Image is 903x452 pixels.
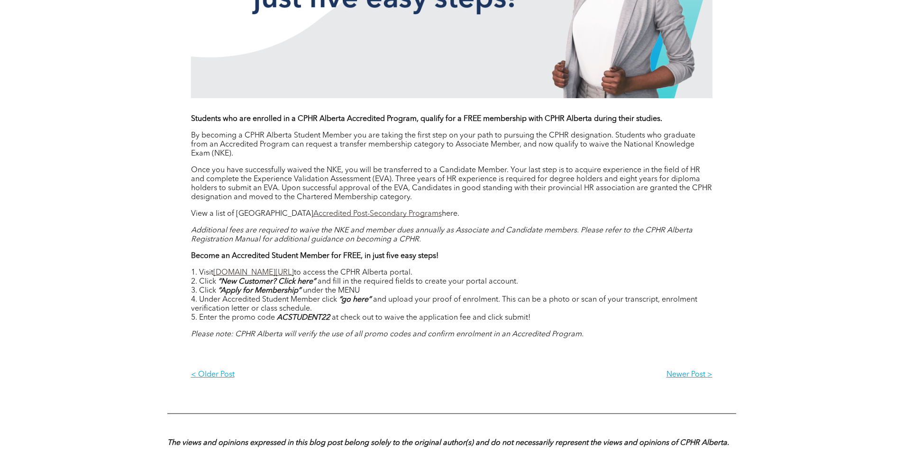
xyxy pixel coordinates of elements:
a: < Older Post [191,363,452,387]
li: Click under the MENU [191,286,712,295]
p: By becoming a CPHR Alberta Student Member you are taking the first step on your path to pursuing ... [191,131,712,158]
em: “go here” [339,296,371,304]
em: ACSTUDENT22 [277,314,330,322]
p: Newer Post > [452,370,712,379]
p: Once you have successfully waived the NKE, you will be transferred to a Candidate Member. Your la... [191,166,712,202]
em: Additional fees are required to waive the NKE and member dues annually as Associate and Candidate... [191,227,693,243]
strong: The views and opinions expressed in this blog post belong solely to the original author(s) and do... [167,439,729,447]
em: “New Customer? Click here” [218,278,316,286]
a: [DOMAIN_NAME][URL] [213,269,294,277]
li: Enter the promo code at check out to waive the application fee and click submit! [191,314,712,323]
b: Become an Accredited Student Member for FREE, in just five easy steps! [191,252,438,260]
em: Please note: CPHR Alberta will verify the use of all promo codes and confirm enrolment in an Accr... [191,331,584,338]
li: Visit to access the CPHR Alberta portal. [191,268,712,277]
li: Under Accredited Student Member click and upload your proof of enrolment. This can be a photo or ... [191,295,712,314]
li: Click and fill in the required fields to create your portal account. [191,277,712,286]
a: Accredited Post-Secondary Programs [313,210,442,218]
a: Newer Post > [452,363,712,387]
p: View a list of [GEOGRAPHIC_DATA] here. [191,210,712,219]
b: Students who are enrolled in a CPHR Alberta Accredited Program, qualify for a FREE membership wit... [191,115,662,123]
p: < Older Post [191,370,452,379]
em: “Apply for Membership” [218,287,301,295]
